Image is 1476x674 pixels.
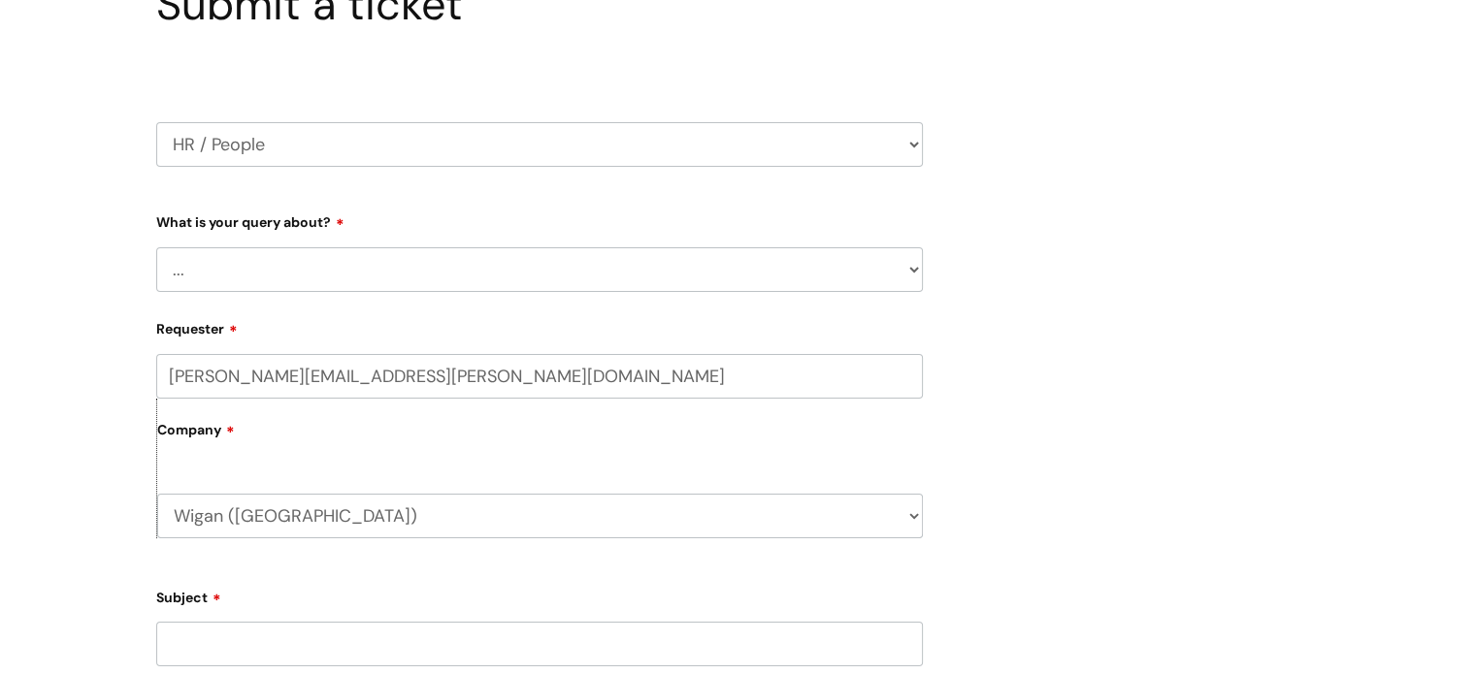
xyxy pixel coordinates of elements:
[156,314,923,337] label: Requester
[156,583,923,606] label: Subject
[156,208,923,231] label: What is your query about?
[157,415,923,459] label: Company
[156,354,923,399] input: Email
